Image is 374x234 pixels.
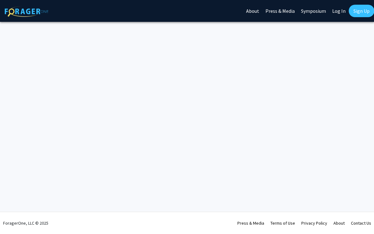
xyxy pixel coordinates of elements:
div: ForagerOne, LLC © 2025 [3,212,48,234]
a: Terms of Use [270,220,295,226]
a: Contact Us [351,220,371,226]
img: ForagerOne Logo [5,6,48,17]
a: About [333,220,345,226]
a: Privacy Policy [301,220,327,226]
a: Press & Media [237,220,264,226]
